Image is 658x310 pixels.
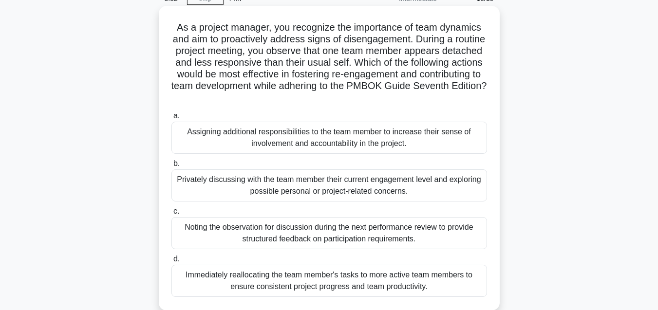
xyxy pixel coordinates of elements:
div: Noting the observation for discussion during the next performance review to provide structured fe... [171,217,487,249]
span: d. [173,255,180,263]
div: Assigning additional responsibilities to the team member to increase their sense of involvement a... [171,122,487,154]
span: c. [173,207,179,215]
span: b. [173,159,180,167]
div: Immediately reallocating the team member's tasks to more active team members to ensure consistent... [171,265,487,297]
div: Privately discussing with the team member their current engagement level and exploring possible p... [171,169,487,201]
h5: As a project manager, you recognize the importance of team dynamics and aim to proactively addres... [170,21,488,104]
span: a. [173,111,180,120]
